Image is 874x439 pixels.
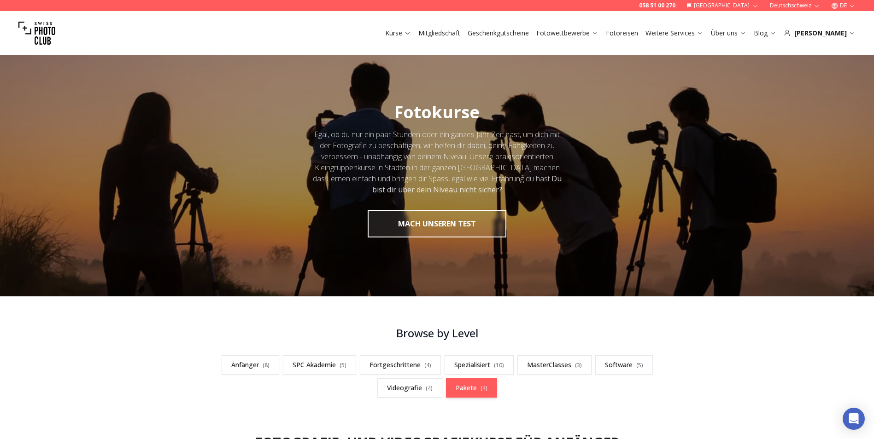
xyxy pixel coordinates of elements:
[602,27,642,40] button: Fotoreisen
[263,361,270,369] span: ( 8 )
[418,29,460,38] a: Mitgliedschaft
[394,101,480,123] span: Fotokurse
[415,27,464,40] button: Mitgliedschaft
[209,326,666,341] h3: Browse by Level
[360,355,441,375] a: Fortgeschrittene(4)
[642,27,707,40] button: Weitere Services
[18,15,55,52] img: Swiss photo club
[222,355,279,375] a: Anfänger(8)
[750,27,780,40] button: Blog
[533,27,602,40] button: Fotowettbewerbe
[711,29,746,38] a: Über uns
[843,408,865,430] div: Open Intercom Messenger
[707,27,750,40] button: Über uns
[381,27,415,40] button: Kurse
[424,361,431,369] span: ( 4 )
[446,378,497,398] a: Pakete(4)
[536,29,598,38] a: Fotowettbewerbe
[784,29,856,38] div: [PERSON_NAME]
[377,378,442,398] a: Videografie(4)
[636,361,643,369] span: ( 5 )
[494,361,504,369] span: ( 10 )
[606,29,638,38] a: Fotoreisen
[464,27,533,40] button: Geschenkgutscheine
[481,384,487,392] span: ( 4 )
[595,355,653,375] a: Software(5)
[283,355,356,375] a: SPC Akademie(5)
[645,29,704,38] a: Weitere Services
[368,210,506,237] button: MACH UNSEREN TEST
[575,361,582,369] span: ( 3 )
[445,355,514,375] a: Spezialisiert(10)
[312,129,563,195] div: Egal, ob du nur ein paar Stunden oder ein ganzes Jahr Zeit hast, um dich mit der Fotografie zu be...
[517,355,592,375] a: MasterClasses(3)
[340,361,346,369] span: ( 5 )
[468,29,529,38] a: Geschenkgutscheine
[639,2,675,9] a: 058 51 00 270
[754,29,776,38] a: Blog
[426,384,433,392] span: ( 4 )
[385,29,411,38] a: Kurse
